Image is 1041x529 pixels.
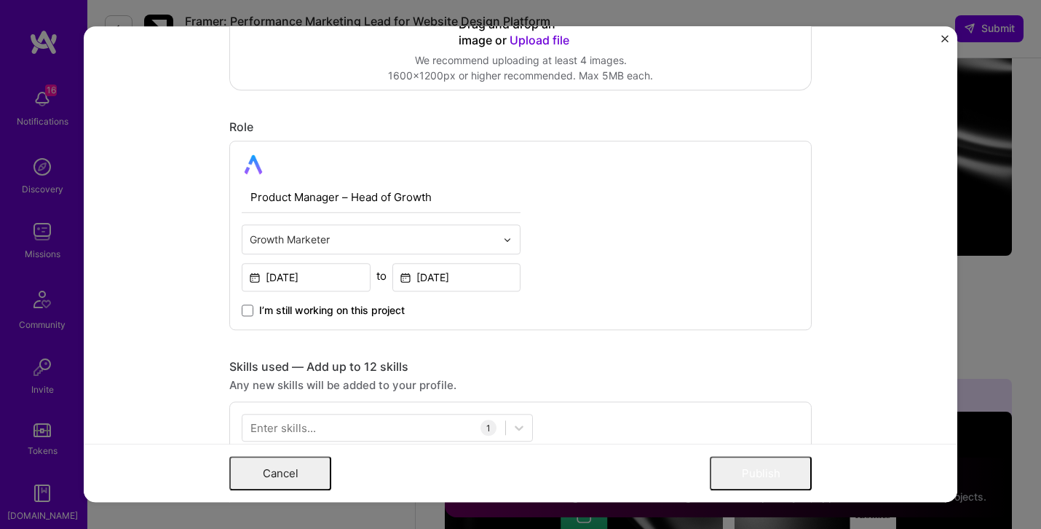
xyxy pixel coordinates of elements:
[229,377,812,393] div: Any new skills will be added to your profile.
[250,420,316,436] div: Enter skills...
[459,17,582,49] div: Drag and drop an image or
[229,457,331,491] button: Cancel
[242,263,371,291] input: Date
[503,235,512,244] img: drop icon
[510,33,569,47] span: Upload file
[388,68,653,83] div: 1600x1200px or higher recommended. Max 5MB each.
[259,303,405,318] span: I’m still working on this project
[710,457,812,491] button: Publish
[480,420,496,436] div: 1
[388,52,653,68] div: We recommend uploading at least 4 images.
[229,359,812,375] div: Skills used — Add up to 12 skills
[392,263,521,291] input: Date
[242,182,520,213] input: Role Name
[376,268,387,283] div: to
[229,119,812,135] div: Role
[941,35,949,50] button: Close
